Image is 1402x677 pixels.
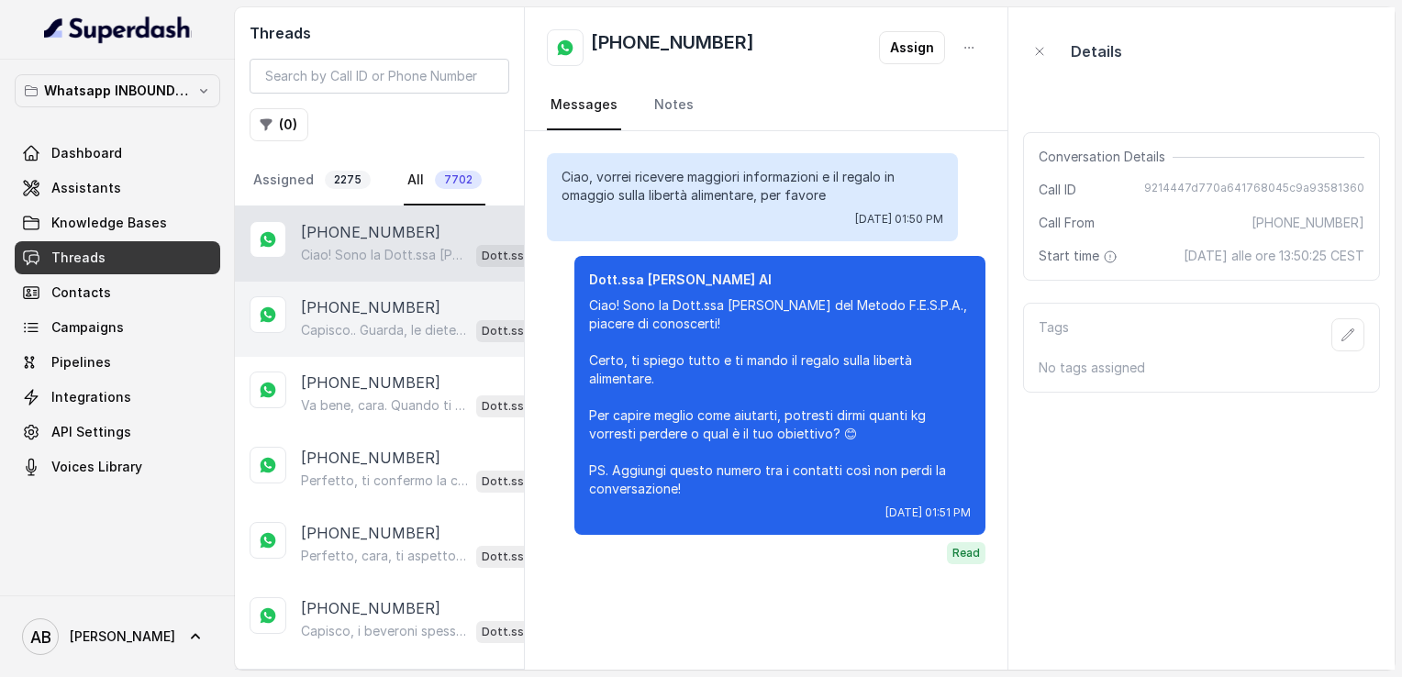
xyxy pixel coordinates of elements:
[15,241,220,274] a: Threads
[301,221,440,243] p: [PHONE_NUMBER]
[15,381,220,414] a: Integrations
[51,423,131,441] span: API Settings
[15,206,220,239] a: Knowledge Bases
[51,249,106,267] span: Threads
[51,283,111,302] span: Contacts
[589,271,971,289] p: Dott.ssa [PERSON_NAME] AI
[301,622,469,640] p: Capisco, i beveroni spesso non sono sostenibili a lungo. Il nostro Metodo FESPA punta proprio a f...
[51,318,124,337] span: Campaigns
[250,59,509,94] input: Search by Call ID or Phone Number
[30,627,51,647] text: AB
[15,311,220,344] a: Campaigns
[15,74,220,107] button: Whatsapp INBOUND Workspace
[51,214,167,232] span: Knowledge Bases
[325,171,371,189] span: 2275
[1252,214,1364,232] span: [PHONE_NUMBER]
[1144,181,1364,199] span: 9214447d770a641768045c9a93581360
[51,179,121,197] span: Assistants
[250,22,509,44] h2: Threads
[15,346,220,379] a: Pipelines
[1039,247,1121,265] span: Start time
[301,296,440,318] p: [PHONE_NUMBER]
[250,108,308,141] button: (0)
[547,81,621,130] a: Messages
[15,172,220,205] a: Assistants
[301,447,440,469] p: [PHONE_NUMBER]
[44,15,192,44] img: light.svg
[15,137,220,170] a: Dashboard
[301,396,469,415] p: Va bene, cara. Quando ti sentirai pronta, fammi sapere giorno e orario che preferisci per la chia...
[651,81,697,130] a: Notes
[855,212,943,227] span: [DATE] 01:50 PM
[1039,214,1095,232] span: Call From
[301,321,469,339] p: Capisco.. Guarda, le diete tradizionali spesso non funzionano perché non tengono conto del metabo...
[482,548,555,566] p: Dott.ssa [PERSON_NAME] AI
[435,171,482,189] span: 7702
[404,156,485,205] a: All7702
[15,416,220,449] a: API Settings
[250,156,374,205] a: Assigned2275
[482,623,555,641] p: Dott.ssa [PERSON_NAME] AI
[947,542,985,564] span: Read
[301,547,469,565] p: Perfetto, cara, ti aspetto al rientro allora. Intanto ti lascio questo video che spiega il Metodo...
[301,522,440,544] p: [PHONE_NUMBER]
[591,29,754,66] h2: [PHONE_NUMBER]
[482,322,555,340] p: Dott.ssa [PERSON_NAME] AI
[51,388,131,406] span: Integrations
[301,597,440,619] p: [PHONE_NUMBER]
[482,472,555,491] p: Dott.ssa [PERSON_NAME] AI
[51,458,142,476] span: Voices Library
[15,276,220,309] a: Contacts
[1039,359,1364,377] p: No tags assigned
[301,472,469,490] p: Perfetto, ti confermo la chiamata per [DATE] alle 10:00! Un nostro segretario ti chiamerà per ill...
[250,156,509,205] nav: Tabs
[482,247,555,265] p: Dott.ssa [PERSON_NAME] AI
[301,372,440,394] p: [PHONE_NUMBER]
[562,168,943,205] p: Ciao, vorrei ricevere maggiori informazioni e il regalo in omaggio sulla libertà alimentare, per ...
[885,505,971,520] span: [DATE] 01:51 PM
[301,246,469,264] p: Ciao! Sono la Dott.ssa [PERSON_NAME] del Metodo F.E.S.P.A., piacere di conoscerti! Certo, ti spie...
[1071,40,1122,62] p: Details
[589,296,971,498] p: Ciao! Sono la Dott.ssa [PERSON_NAME] del Metodo F.E.S.P.A., piacere di conoscerti! Certo, ti spie...
[1039,318,1069,351] p: Tags
[482,397,555,416] p: Dott.ssa [PERSON_NAME] AI
[51,144,122,162] span: Dashboard
[44,80,191,102] p: Whatsapp INBOUND Workspace
[51,353,111,372] span: Pipelines
[1184,247,1364,265] span: [DATE] alle ore 13:50:25 CEST
[1039,148,1173,166] span: Conversation Details
[547,81,985,130] nav: Tabs
[70,627,175,646] span: [PERSON_NAME]
[879,31,945,64] button: Assign
[1039,181,1076,199] span: Call ID
[15,611,220,662] a: [PERSON_NAME]
[15,450,220,483] a: Voices Library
